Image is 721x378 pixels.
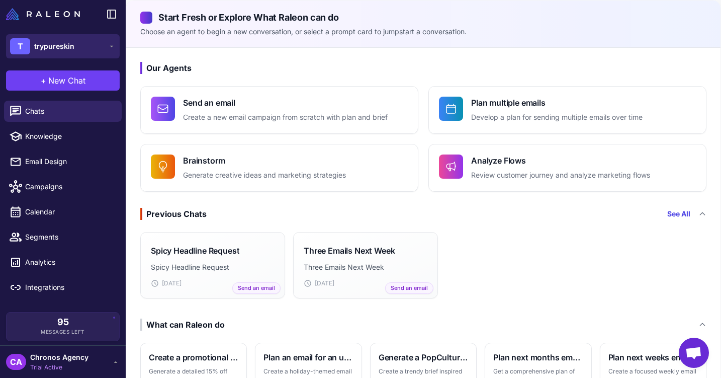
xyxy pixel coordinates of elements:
span: + [41,74,46,87]
span: Calendar [25,206,114,217]
div: What can Raleon do [140,319,225,331]
button: Send an emailCreate a new email campaign from scratch with plan and brief [140,86,418,134]
h3: Our Agents [140,62,706,74]
span: New Chat [48,74,85,87]
div: Previous Chats [140,208,207,220]
span: Knowledge [25,131,114,142]
a: Knowledge [4,126,122,147]
h3: Spicy Headline Request [151,245,239,257]
a: Analytics [4,252,122,273]
button: +New Chat [6,70,120,91]
h3: Plan next months emails [493,351,583,363]
a: Campaigns [4,176,122,197]
p: Review customer journey and analyze marketing flows [471,170,650,181]
h4: Brainstorm [183,155,346,167]
h4: Analyze Flows [471,155,650,167]
h4: Send an email [183,97,388,109]
span: Send an email [385,282,433,294]
span: Campaigns [25,181,114,192]
p: Create a new email campaign from scratch with plan and brief [183,112,388,123]
h3: Generate a PopCulture themed brief [379,351,468,363]
span: Integrations [25,282,114,293]
button: BrainstormGenerate creative ideas and marketing strategies [140,144,418,192]
a: See All [667,208,690,219]
p: Three Emails Next Week [304,262,427,273]
button: Plan multiple emailsDevelop a plan for sending multiple emails over time [428,86,706,134]
button: Ttrypureskin [6,34,120,58]
span: trypureskin [34,41,74,52]
h3: Three Emails Next Week [304,245,395,257]
span: 95 [57,318,69,327]
h2: Start Fresh or Explore What Raleon can do [140,11,706,24]
a: Calendar [4,201,122,222]
a: Raleon Logo [6,8,84,20]
a: Integrations [4,277,122,298]
span: Analytics [25,257,114,268]
div: [DATE] [304,279,427,288]
h4: Plan multiple emails [471,97,643,109]
h3: Plan an email for an upcoming holiday [263,351,353,363]
div: CA [6,354,26,370]
h3: Plan next weeks emails [608,351,698,363]
h3: Create a promotional brief and email [149,351,238,363]
p: Choose an agent to begin a new conversation, or select a prompt card to jumpstart a conversation. [140,26,706,37]
p: Generate creative ideas and marketing strategies [183,170,346,181]
a: Email Design [4,151,122,172]
span: Send an email [232,282,281,294]
span: Messages Left [41,328,85,336]
img: Raleon Logo [6,8,80,20]
a: Chats [4,101,122,122]
div: [DATE] [151,279,275,288]
span: Chronos Agency [30,352,88,363]
button: Analyze FlowsReview customer journey and analyze marketing flows [428,144,706,192]
span: Email Design [25,156,114,167]
span: Chats [25,106,114,117]
p: Spicy Headline Request [151,262,275,273]
span: Trial Active [30,363,88,372]
a: Segments [4,226,122,248]
a: Open chat [679,338,709,368]
p: Develop a plan for sending multiple emails over time [471,112,643,123]
div: T [10,38,30,54]
span: Segments [25,232,114,243]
